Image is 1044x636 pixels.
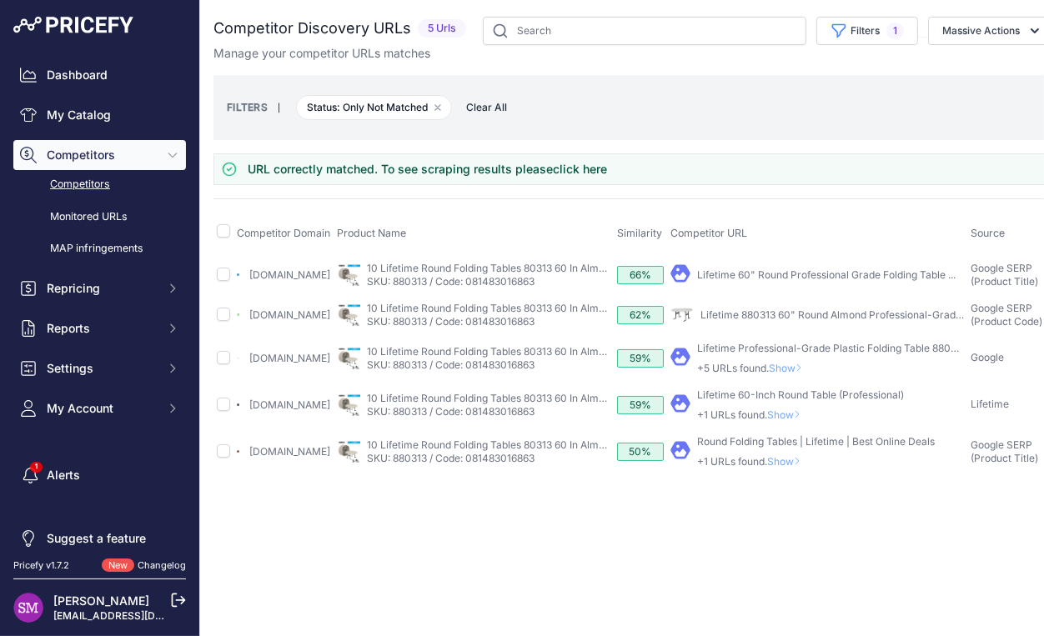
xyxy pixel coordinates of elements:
a: [PERSON_NAME] [53,593,149,608]
h3: URL correctly matched. To see scraping results please [248,161,607,178]
span: Show [767,455,807,468]
a: [DOMAIN_NAME] [249,352,330,364]
a: My Catalog [13,100,186,130]
a: SKU: 880313 / Code: 081483016863 [367,405,535,418]
span: Show [769,362,809,374]
span: Reports [47,320,156,337]
span: Lifetime [971,398,1009,410]
span: Show [767,408,807,421]
span: Product Name [337,227,406,239]
a: 10 Lifetime Round Folding Tables 80313 60 In Almond Professional Grade - Almond - 60 Inches [367,345,811,358]
img: Pricefy Logo [13,17,133,33]
div: 50% [617,443,664,461]
small: | [268,103,290,113]
a: Lifetime 60" Round Professional Grade Folding Table ... [697,268,956,281]
a: [EMAIL_ADDRESS][DOMAIN_NAME] [53,609,228,622]
a: [DOMAIN_NAME] [249,268,330,281]
span: My Account [47,400,156,417]
span: Settings [47,360,156,377]
small: FILTERS [227,101,268,113]
span: Similarity [617,227,662,239]
a: Monitored URLs [13,203,186,232]
span: Repricing [47,280,156,297]
button: My Account [13,393,186,423]
span: Google SERP (Product Title) [971,438,1038,464]
button: Clear All [458,99,515,116]
button: Competitors [13,140,186,170]
a: Lifetime 60-Inch Round Table (Professional) [697,388,904,401]
a: 10 Lifetime Round Folding Tables 80313 60 In Almond Professional Grade - Almond - 60 Inches [367,302,811,314]
a: [DOMAIN_NAME] [249,398,330,411]
span: Competitor URL [670,227,747,239]
a: Lifetime Professional-Grade Plastic Folding Table 880313 [697,342,966,354]
a: Lifetime 880313 60" Round Almond Professional-Grade ... [700,308,971,321]
span: Competitors [47,147,156,163]
p: Manage your competitor URLs matches [213,45,430,62]
a: [DOMAIN_NAME] [249,445,330,458]
a: Competitors [13,170,186,199]
a: Suggest a feature [13,523,186,553]
button: Settings [13,353,186,383]
button: Repricing [13,273,186,303]
a: SKU: 880313 / Code: 081483016863 [367,358,535,371]
span: Source [971,227,1005,239]
p: +5 URLs found. [697,362,964,375]
span: 5 Urls [418,19,466,38]
a: Alerts [13,460,186,490]
a: click here [553,162,607,176]
a: 10 Lifetime Round Folding Tables 80313 60 In Almond Professional Grade - Almond - 60 Inches [367,438,811,451]
div: 59% [617,349,664,368]
a: 10 Lifetime Round Folding Tables 80313 60 In Almond Professional Grade - Almond - 60 Inches [367,392,811,404]
span: Google SERP (Product Title) [971,262,1038,288]
a: Round Folding Tables | Lifetime | Best Online Deals [697,435,935,448]
span: Google SERP (Product Code) [971,302,1042,328]
a: SKU: 880313 / Code: 081483016863 [367,275,535,288]
a: 10 Lifetime Round Folding Tables 80313 60 In Almond Professional Grade - Almond - 60 Inches [367,262,811,274]
div: 59% [617,396,664,414]
span: 1 [886,23,904,39]
p: +1 URLs found. [697,408,904,422]
a: SKU: 880313 / Code: 081483016863 [367,452,535,464]
a: Changelog [138,559,186,571]
span: New [102,558,134,573]
a: SKU: 880313 / Code: 081483016863 [367,315,535,328]
a: MAP infringements [13,234,186,263]
div: 62% [617,306,664,324]
div: 66% [617,266,664,284]
a: [DOMAIN_NAME] [249,308,330,321]
span: Competitor Domain [237,227,330,239]
div: Pricefy v1.7.2 [13,558,69,573]
h2: Competitor Discovery URLs [213,17,411,40]
nav: Sidebar [13,60,186,553]
button: Filters1 [816,17,918,45]
button: Reports [13,313,186,343]
span: Status: Only Not Matched [296,95,452,120]
input: Search [483,17,806,45]
a: Dashboard [13,60,186,90]
p: +1 URLs found. [697,455,935,468]
span: Google [971,351,1004,363]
